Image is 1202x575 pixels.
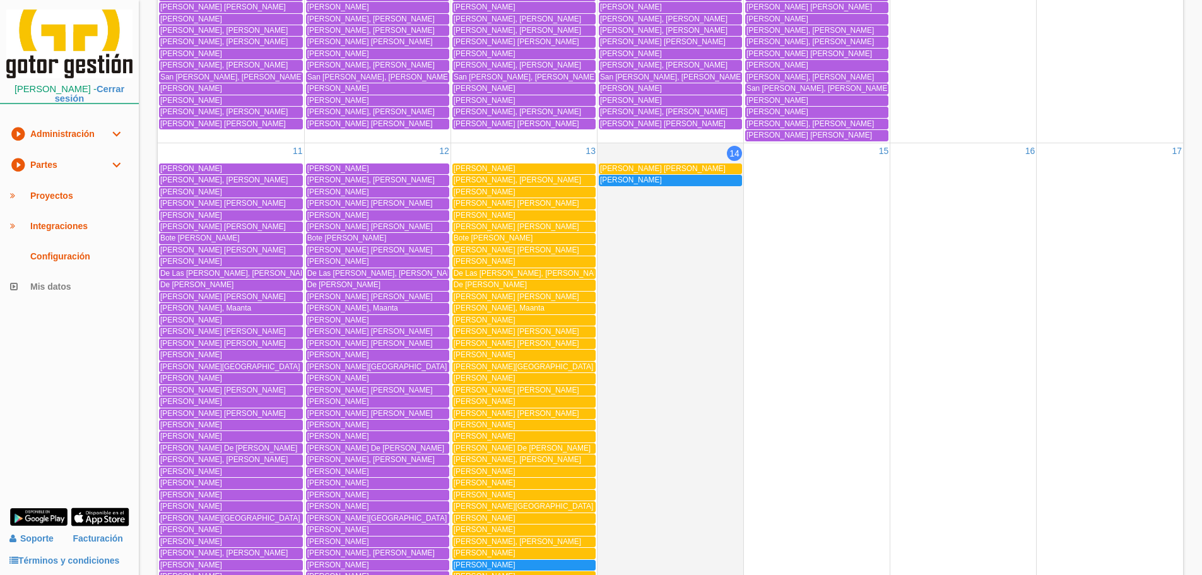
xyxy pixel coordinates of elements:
[109,119,124,149] i: expand_more
[159,37,303,47] a: [PERSON_NAME], [PERSON_NAME]
[724,143,743,162] a: 14
[159,2,303,13] a: [PERSON_NAME] [PERSON_NAME]
[306,373,449,384] a: [PERSON_NAME]
[306,95,449,106] a: [PERSON_NAME]
[306,490,449,501] a: [PERSON_NAME]
[746,15,808,23] span: [PERSON_NAME]
[160,26,288,35] span: [PERSON_NAME], [PERSON_NAME]
[600,84,662,93] span: [PERSON_NAME]
[454,234,533,242] span: Bote [PERSON_NAME]
[438,143,451,158] a: 12
[599,163,742,174] a: [PERSON_NAME] [PERSON_NAME]
[307,175,435,184] span: [PERSON_NAME], [PERSON_NAME]
[452,478,596,489] a: [PERSON_NAME]
[584,143,597,158] a: 13
[159,292,303,302] a: [PERSON_NAME] [PERSON_NAME]
[454,420,516,429] span: [PERSON_NAME]
[454,374,516,382] span: [PERSON_NAME]
[599,83,742,94] a: [PERSON_NAME]
[159,60,303,71] a: [PERSON_NAME], [PERSON_NAME]
[159,256,303,267] a: [PERSON_NAME]
[307,374,369,382] span: [PERSON_NAME]
[306,163,449,174] a: [PERSON_NAME]
[306,187,449,198] a: [PERSON_NAME]
[452,338,596,349] a: [PERSON_NAME] [PERSON_NAME]
[454,37,579,46] span: [PERSON_NAME] [PERSON_NAME]
[454,119,579,128] span: [PERSON_NAME] [PERSON_NAME]
[745,95,888,106] a: [PERSON_NAME]
[600,175,662,184] span: [PERSON_NAME]
[1170,143,1183,158] a: 17
[306,119,449,129] a: [PERSON_NAME] [PERSON_NAME]
[306,107,449,117] a: [PERSON_NAME], [PERSON_NAME]
[160,164,222,173] span: [PERSON_NAME]
[159,454,303,465] a: [PERSON_NAME], [PERSON_NAME]
[452,187,596,198] a: [PERSON_NAME]
[307,73,451,81] span: San [PERSON_NAME], [PERSON_NAME]
[454,444,591,453] span: [PERSON_NAME] De [PERSON_NAME]
[306,222,449,232] a: [PERSON_NAME] [PERSON_NAME]
[745,25,888,36] a: [PERSON_NAME], [PERSON_NAME]
[160,234,240,242] span: Bote [PERSON_NAME]
[452,303,596,314] a: [PERSON_NAME], Maanta
[454,73,597,81] span: San [PERSON_NAME], [PERSON_NAME]
[452,49,596,59] a: [PERSON_NAME]
[306,466,449,477] a: [PERSON_NAME]
[159,443,303,454] a: [PERSON_NAME] De [PERSON_NAME]
[307,96,369,105] span: [PERSON_NAME]
[452,443,596,454] a: [PERSON_NAME] De [PERSON_NAME]
[306,338,449,349] a: [PERSON_NAME] [PERSON_NAME]
[454,246,579,254] span: [PERSON_NAME] [PERSON_NAME]
[600,3,662,11] span: [PERSON_NAME]
[159,350,303,360] a: [PERSON_NAME]
[454,211,516,220] span: [PERSON_NAME]
[452,362,596,372] a: [PERSON_NAME][GEOGRAPHIC_DATA]
[454,187,516,196] span: [PERSON_NAME]
[745,130,888,141] a: [PERSON_NAME] [PERSON_NAME]
[452,385,596,396] a: [PERSON_NAME] [PERSON_NAME]
[160,350,222,359] span: [PERSON_NAME]
[746,49,872,58] span: [PERSON_NAME] [PERSON_NAME]
[307,234,387,242] span: Bote [PERSON_NAME]
[160,478,222,487] span: [PERSON_NAME]
[159,222,303,232] a: [PERSON_NAME] [PERSON_NAME]
[306,454,449,465] a: [PERSON_NAME], [PERSON_NAME]
[599,25,742,36] a: [PERSON_NAME], [PERSON_NAME]
[452,292,596,302] a: [PERSON_NAME] [PERSON_NAME]
[306,49,449,59] a: [PERSON_NAME]
[452,408,596,419] a: [PERSON_NAME] [PERSON_NAME]
[306,37,449,47] a: [PERSON_NAME] [PERSON_NAME]
[160,316,222,324] span: [PERSON_NAME]
[600,49,662,58] span: [PERSON_NAME]
[306,60,449,71] a: [PERSON_NAME], [PERSON_NAME]
[306,14,449,25] a: [PERSON_NAME], [PERSON_NAME]
[454,107,581,116] span: [PERSON_NAME], [PERSON_NAME]
[159,14,303,25] a: [PERSON_NAME]
[745,119,888,129] a: [PERSON_NAME], [PERSON_NAME]
[159,107,303,117] a: [PERSON_NAME], [PERSON_NAME]
[307,269,461,278] span: De Las [PERSON_NAME], [PERSON_NAME]
[307,397,369,406] span: [PERSON_NAME]
[159,245,303,256] a: [PERSON_NAME] [PERSON_NAME]
[307,409,433,418] span: [PERSON_NAME] [PERSON_NAME]
[600,119,726,128] span: [PERSON_NAME] [PERSON_NAME]
[452,72,596,83] a: San [PERSON_NAME], [PERSON_NAME]
[454,339,579,348] span: [PERSON_NAME] [PERSON_NAME]
[160,73,303,81] span: San [PERSON_NAME], [PERSON_NAME]
[454,397,516,406] span: [PERSON_NAME]
[160,409,286,418] span: [PERSON_NAME] [PERSON_NAME]
[746,3,872,11] span: [PERSON_NAME] [PERSON_NAME]
[600,61,728,69] span: [PERSON_NAME], [PERSON_NAME]
[745,83,888,94] a: San [PERSON_NAME], [PERSON_NAME]
[452,256,596,267] a: [PERSON_NAME]
[159,175,303,186] a: [PERSON_NAME], [PERSON_NAME]
[454,222,579,231] span: [PERSON_NAME] [PERSON_NAME]
[159,466,303,477] a: [PERSON_NAME]
[10,119,25,149] i: play_circle_filled
[454,467,516,476] span: [PERSON_NAME]
[160,84,222,93] span: [PERSON_NAME]
[599,175,742,186] a: [PERSON_NAME]
[307,15,435,23] span: [PERSON_NAME], [PERSON_NAME]
[159,119,303,129] a: [PERSON_NAME] [PERSON_NAME]
[746,26,874,35] span: [PERSON_NAME], [PERSON_NAME]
